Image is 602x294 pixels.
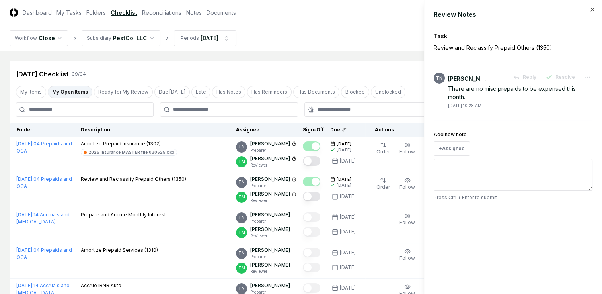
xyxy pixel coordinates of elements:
[434,10,592,19] div: Review Notes
[434,131,467,137] label: Add new note
[448,84,592,101] div: There are no misc prepaids to be expensed this month.
[434,43,565,52] p: Review and Reclassify Prepaid Others (1350)
[448,74,488,83] div: [PERSON_NAME]
[448,103,481,109] div: [DATE] 10:28 AM
[508,70,541,84] button: Reply
[436,75,442,81] span: TN
[555,74,575,81] span: Resolve
[541,70,580,84] button: Resolve
[434,32,592,40] div: Task
[434,141,470,156] button: +Assignee
[434,194,592,201] p: Press Ctrl + Enter to submit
